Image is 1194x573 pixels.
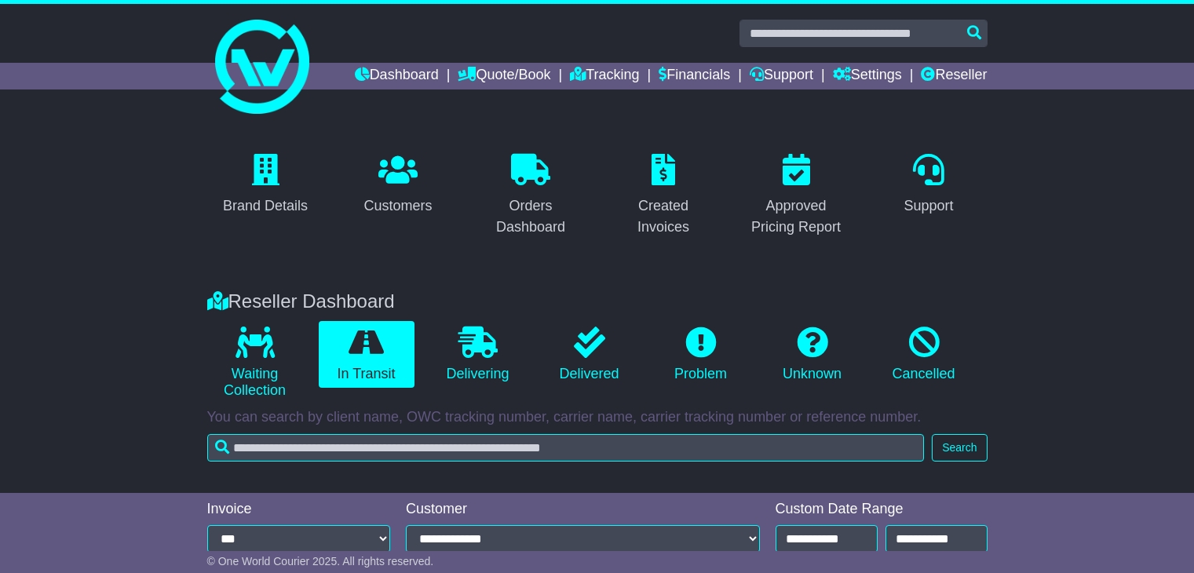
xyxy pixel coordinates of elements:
[363,195,432,217] div: Customers
[207,555,434,568] span: © One World Courier 2025. All rights reserved.
[765,321,860,389] a: Unknown
[659,63,730,89] a: Financials
[542,321,637,389] a: Delivered
[605,148,722,243] a: Created Invoices
[458,63,550,89] a: Quote/Book
[199,290,995,313] div: Reseller Dashboard
[750,63,813,89] a: Support
[615,195,712,238] div: Created Invoices
[223,195,308,217] div: Brand Details
[932,434,987,462] button: Search
[207,321,303,405] a: Waiting Collection
[483,195,579,238] div: Orders Dashboard
[207,501,391,518] div: Invoice
[921,63,987,89] a: Reseller
[748,195,845,238] div: Approved Pricing Report
[570,63,639,89] a: Tracking
[207,409,988,426] p: You can search by client name, OWC tracking number, carrier name, carrier tracking number or refe...
[213,148,318,222] a: Brand Details
[876,321,972,389] a: Cancelled
[406,501,760,518] div: Customer
[355,63,439,89] a: Dashboard
[319,321,414,389] a: In Transit
[473,148,590,243] a: Orders Dashboard
[738,148,855,243] a: Approved Pricing Report
[776,501,988,518] div: Custom Date Range
[904,195,953,217] div: Support
[893,148,963,222] a: Support
[833,63,902,89] a: Settings
[430,321,526,389] a: Delivering
[653,321,749,389] a: Problem
[353,148,442,222] a: Customers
